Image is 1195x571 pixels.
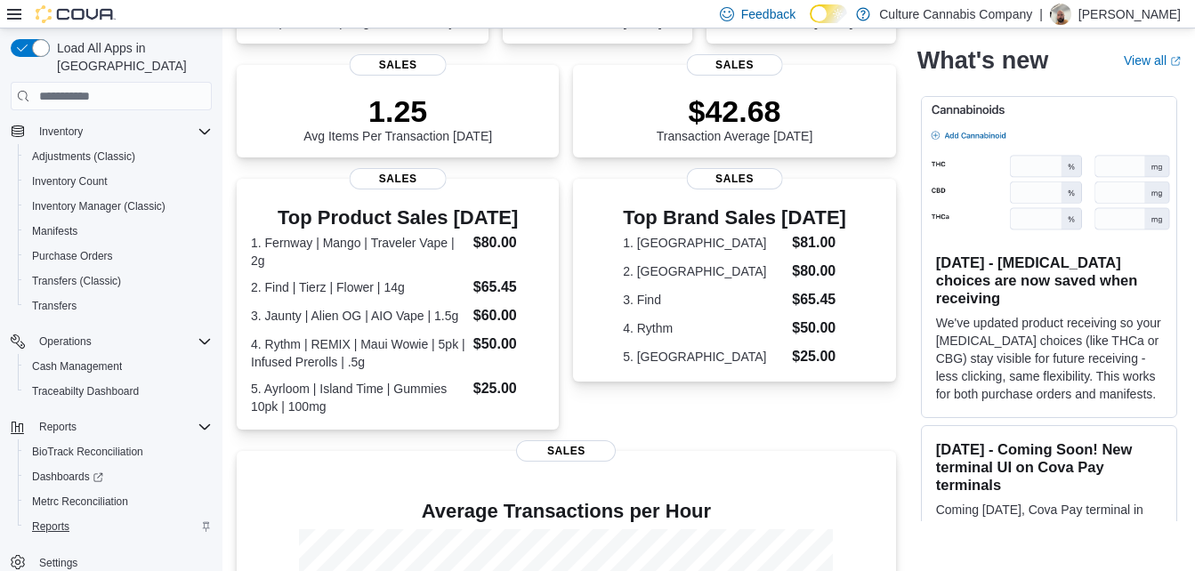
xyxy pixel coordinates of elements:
[32,149,135,164] span: Adjustments (Classic)
[879,4,1032,25] p: Culture Cannabis Company
[18,144,219,169] button: Adjustments (Classic)
[792,232,846,253] dd: $81.00
[25,516,212,537] span: Reports
[25,295,84,317] a: Transfers
[473,334,545,355] dd: $50.00
[39,556,77,570] span: Settings
[792,261,846,282] dd: $80.00
[32,121,212,142] span: Inventory
[32,384,139,398] span: Traceabilty Dashboard
[25,171,212,192] span: Inventory Count
[25,270,128,292] a: Transfers (Classic)
[32,495,128,509] span: Metrc Reconciliation
[473,378,545,399] dd: $25.00
[25,146,212,167] span: Adjustments (Classic)
[251,278,466,296] dt: 2. Find | Tierz | Flower | 14g
[18,379,219,404] button: Traceabilty Dashboard
[25,196,173,217] a: Inventory Manager (Classic)
[18,219,219,244] button: Manifests
[936,314,1162,403] p: We've updated product receiving so your [MEDICAL_DATA] choices (like THCa or CBG) stay visible fo...
[4,414,219,439] button: Reports
[741,5,795,23] span: Feedback
[25,221,85,242] a: Manifests
[25,466,110,487] a: Dashboards
[792,289,846,310] dd: $65.45
[810,23,811,24] span: Dark Mode
[32,416,84,438] button: Reports
[32,274,121,288] span: Transfers (Classic)
[39,420,77,434] span: Reports
[25,270,212,292] span: Transfers (Classic)
[18,244,219,269] button: Purchase Orders
[792,346,846,367] dd: $25.00
[18,514,219,539] button: Reports
[1124,53,1181,68] a: View allExternal link
[25,466,212,487] span: Dashboards
[251,234,466,269] dt: 1. Fernway | Mango | Traveler Vape | 2g
[50,39,212,75] span: Load All Apps in [GEOGRAPHIC_DATA]
[1170,56,1181,67] svg: External link
[18,269,219,294] button: Transfers (Classic)
[350,168,447,189] span: Sales
[25,381,212,402] span: Traceabilty Dashboard
[473,277,545,298] dd: $65.45
[1078,4,1181,25] p: [PERSON_NAME]
[25,441,212,462] span: BioTrack Reconciliation
[251,501,882,522] h4: Average Transactions per Hour
[623,234,785,252] dt: 1. [GEOGRAPHIC_DATA]
[251,335,466,371] dt: 4. Rythm | REMIX | Maui Wowie | 5pk | Infused Prerolls | .5g
[32,470,103,484] span: Dashboards
[39,334,92,349] span: Operations
[251,380,466,415] dt: 5. Ayrloom | Island Time | Gummies 10pk | 100mg
[25,171,115,192] a: Inventory Count
[1050,4,1071,25] div: Mykal Anderson
[18,294,219,318] button: Transfers
[810,4,847,23] input: Dark Mode
[18,489,219,514] button: Metrc Reconciliation
[32,174,108,189] span: Inventory Count
[36,5,116,23] img: Cova
[936,253,1162,307] h3: [DATE] - [MEDICAL_DATA] choices are now saved when receiving
[25,196,212,217] span: Inventory Manager (Classic)
[25,441,150,462] a: BioTrack Reconciliation
[32,121,90,142] button: Inventory
[32,359,122,374] span: Cash Management
[657,93,813,129] p: $42.68
[18,169,219,194] button: Inventory Count
[18,194,219,219] button: Inventory Manager (Classic)
[516,440,616,462] span: Sales
[25,146,142,167] a: Adjustments (Classic)
[1039,4,1043,25] p: |
[25,245,120,267] a: Purchase Orders
[657,93,813,143] div: Transaction Average [DATE]
[32,249,113,263] span: Purchase Orders
[25,356,129,377] a: Cash Management
[623,319,785,337] dt: 4. Rythm
[32,445,143,459] span: BioTrack Reconciliation
[623,207,846,229] h3: Top Brand Sales [DATE]
[18,354,219,379] button: Cash Management
[25,356,212,377] span: Cash Management
[473,305,545,326] dd: $60.00
[32,331,99,352] button: Operations
[792,318,846,339] dd: $50.00
[350,54,447,76] span: Sales
[18,464,219,489] a: Dashboards
[251,207,545,229] h3: Top Product Sales [DATE]
[25,491,135,512] a: Metrc Reconciliation
[32,519,69,534] span: Reports
[623,348,785,366] dt: 5. [GEOGRAPHIC_DATA]
[4,329,219,354] button: Operations
[25,491,212,512] span: Metrc Reconciliation
[623,262,785,280] dt: 2. [GEOGRAPHIC_DATA]
[4,119,219,144] button: Inventory
[32,224,77,238] span: Manifests
[25,245,212,267] span: Purchase Orders
[25,295,212,317] span: Transfers
[32,299,77,313] span: Transfers
[303,93,492,129] p: 1.25
[917,46,1048,75] h2: What's new
[32,416,212,438] span: Reports
[25,516,77,537] a: Reports
[623,291,785,309] dt: 3. Find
